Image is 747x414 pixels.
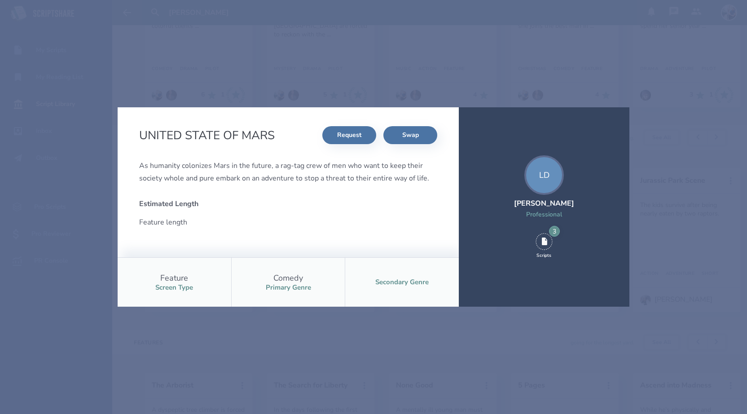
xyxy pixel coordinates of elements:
[139,199,281,209] div: Estimated Length
[266,283,311,292] div: Primary Genre
[160,273,188,283] div: Feature
[536,233,553,258] div: 3 Scripts
[536,252,551,259] div: Scripts
[139,216,281,229] div: Feature length
[322,126,376,144] button: Request
[383,126,437,144] button: Swap
[514,198,574,208] div: [PERSON_NAME]
[375,278,429,286] div: Secondary Genre
[139,128,278,143] h2: UNITED STATE OF MARS
[273,273,303,283] div: Comedy
[139,159,437,185] div: As humanity colonizes Mars in the future, a rag-tag crew of men who want to keep their society wh...
[514,155,574,229] a: LD[PERSON_NAME]Professional
[155,283,193,292] div: Screen Type
[524,155,564,195] div: LD
[514,210,574,219] div: Professional
[549,226,560,237] div: 3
